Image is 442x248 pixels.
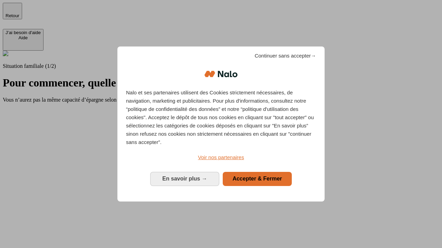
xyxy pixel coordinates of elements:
span: En savoir plus → [162,176,207,182]
button: En savoir plus: Configurer vos consentements [150,172,219,186]
span: Accepter & Fermer [232,176,282,182]
span: Continuer sans accepter→ [254,52,316,60]
img: Logo [204,64,238,84]
span: Voir nos partenaires [198,154,244,160]
p: Nalo et ses partenaires utilisent des Cookies strictement nécessaires, de navigation, marketing e... [126,89,316,146]
a: Voir nos partenaires [126,153,316,162]
button: Accepter & Fermer: Accepter notre traitement des données et fermer [223,172,292,186]
div: Bienvenue chez Nalo Gestion du consentement [117,46,325,201]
